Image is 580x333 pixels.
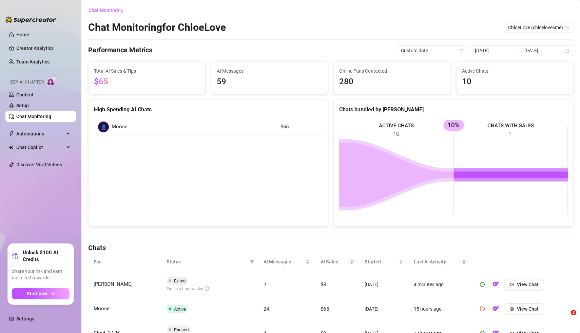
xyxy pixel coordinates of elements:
[557,310,573,326] iframe: Intercom live chat
[264,258,304,265] span: AI Messages
[27,291,47,296] span: Start now
[50,291,55,296] span: arrow-right
[217,67,323,75] span: AI Messages
[508,22,569,33] span: ChloeLove (chloelovesme)
[12,268,70,281] span: Share your link and earn unlimited rewards
[408,253,471,271] th: Last AI Activity
[12,253,19,259] span: gift
[408,298,471,320] td: 15 hours ago
[88,243,573,253] h4: Chats
[516,48,522,53] span: to
[492,281,499,288] img: OF
[321,258,348,265] span: AI Sales
[88,45,152,56] h4: Performance Metrics
[480,282,485,287] span: play-circle
[174,278,186,283] span: Exited
[264,281,267,288] span: 1
[88,21,226,34] h2: Chat Monitoring for ChloeLove
[339,75,445,88] span: 280
[16,128,64,139] span: Automations
[167,258,247,265] span: Status
[258,253,315,271] th: AI Messages
[462,67,568,75] span: Active Chats
[475,47,514,54] input: Start date
[281,123,318,131] article: $65
[46,76,57,86] img: AI Chatter
[88,5,129,16] button: Chat Monitoring
[509,282,514,287] span: eye
[408,271,471,298] td: 4 minutes ago
[565,25,569,30] span: team
[9,131,14,136] span: thunderbolt
[517,282,539,287] span: View Chat
[339,67,445,75] span: Online Fans Contacted
[462,75,568,88] span: 10
[174,307,186,312] span: Active
[401,45,464,56] span: Custom date
[167,286,209,291] span: Fan is a time waster
[460,49,464,53] span: calendar
[490,308,501,313] a: OF
[492,305,499,312] img: OF
[94,281,133,287] span: [PERSON_NAME]
[23,249,70,263] strong: Unlock $100 AI Credits
[264,305,269,312] span: 24
[94,105,322,114] div: High Spending AI Chats
[321,305,329,312] span: $65
[250,260,254,264] span: filter
[217,75,323,88] span: 59
[16,114,51,119] a: Chat Monitoring
[365,258,398,265] span: Started
[509,307,514,311] span: eye
[94,77,108,86] span: $65
[517,306,539,312] span: View Chat
[16,43,71,54] a: Creator Analytics
[94,306,110,312] span: Moose
[249,257,255,267] span: filter
[516,48,522,53] span: swap-right
[98,122,109,132] div: 👤
[490,279,501,290] button: OF
[205,286,209,291] span: info-circle
[414,258,461,265] span: Last AI Activity
[12,288,70,299] button: Start nowarrow-right
[490,283,501,289] a: OF
[9,79,44,86] span: Izzy AI Chatter
[16,92,34,97] a: Content
[16,103,29,108] a: Setup
[16,162,62,167] a: Discover Viral Videos
[9,145,13,150] img: Chat Copilot
[490,303,501,314] button: OF
[16,32,29,37] a: Home
[524,47,563,54] input: End date
[359,271,408,298] td: [DATE]
[16,142,64,153] span: Chat Copilot
[339,105,567,114] div: Chats handled by [PERSON_NAME]
[5,16,56,23] img: logo-BBDzfeDw.svg
[89,7,123,13] span: Chat Monitoring
[315,253,359,271] th: AI Sales
[359,253,408,271] th: Started
[112,123,128,131] span: Moose
[16,316,34,321] a: Settings
[571,310,576,315] span: 2
[504,303,544,314] button: View Chat
[480,307,485,311] span: pause-circle
[504,279,544,290] button: View Chat
[88,253,161,271] th: Fan
[359,298,408,320] td: [DATE]
[94,67,200,75] span: Total AI Sales & Tips
[321,281,326,288] span: $0
[16,59,50,64] a: Team Analytics
[174,327,189,332] span: Paused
